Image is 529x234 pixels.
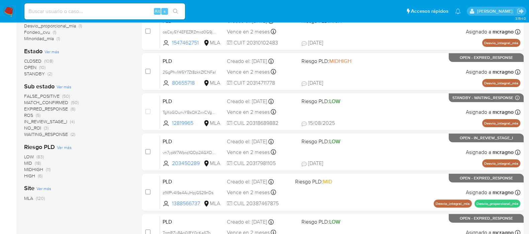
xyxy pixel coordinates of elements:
[455,8,461,14] a: Notificaciones
[24,7,185,16] input: Buscar usuario o caso...
[169,7,182,16] button: search-icon
[164,8,166,14] span: s
[477,8,515,14] p: marielabelen.cragno@mercadolibre.com
[515,16,526,21] span: 3.154.0
[517,8,524,15] a: Salir
[155,8,160,14] span: Alt
[411,8,448,15] span: Accesos rápidos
